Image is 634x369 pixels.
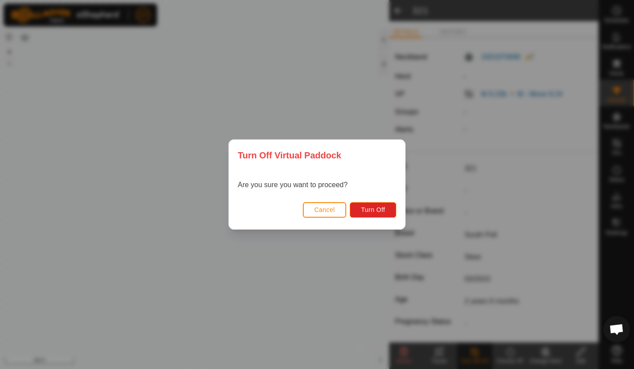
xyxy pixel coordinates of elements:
button: Turn Off [350,202,396,218]
span: Cancel [314,206,335,213]
span: Turn Off Virtual Paddock [238,149,341,162]
button: Cancel [303,202,347,218]
div: Open chat [603,316,630,342]
span: Turn Off [361,206,385,213]
p: Are you sure you want to proceed? [238,180,348,190]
